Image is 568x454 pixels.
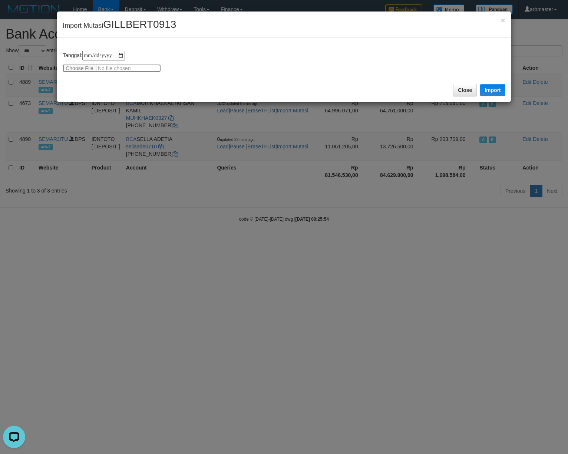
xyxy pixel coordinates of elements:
[480,84,505,96] button: Import
[501,16,505,24] span: ×
[501,16,505,24] button: Close
[453,84,477,96] button: Close
[63,22,176,29] span: Import Mutasi
[3,3,25,25] button: Open LiveChat chat widget
[63,51,505,72] div: Tanggal:
[103,19,176,30] span: GILLBERT0913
